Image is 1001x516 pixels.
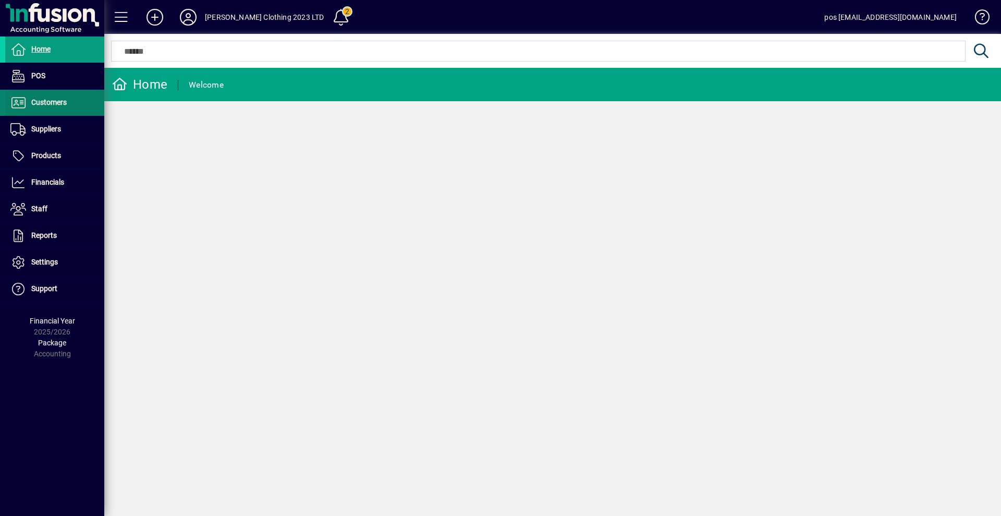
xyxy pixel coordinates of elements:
a: Settings [5,249,104,275]
span: Reports [31,231,57,239]
div: Home [112,76,167,93]
span: POS [31,71,45,80]
a: Knowledge Base [967,2,988,36]
span: Settings [31,258,58,266]
button: Profile [172,8,205,27]
span: Package [38,339,66,347]
span: Staff [31,205,47,213]
a: Financials [5,170,104,196]
span: Products [31,151,61,160]
div: [PERSON_NAME] Clothing 2023 LTD [205,9,324,26]
span: Financial Year [30,317,75,325]
a: Staff [5,196,104,222]
span: Financials [31,178,64,186]
a: Products [5,143,104,169]
div: pos [EMAIL_ADDRESS][DOMAIN_NAME] [824,9,957,26]
span: Home [31,45,51,53]
span: Support [31,284,57,293]
a: Reports [5,223,104,249]
a: Suppliers [5,116,104,142]
span: Suppliers [31,125,61,133]
a: Customers [5,90,104,116]
span: Customers [31,98,67,106]
a: POS [5,63,104,89]
button: Add [138,8,172,27]
div: Welcome [189,77,224,93]
a: Support [5,276,104,302]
